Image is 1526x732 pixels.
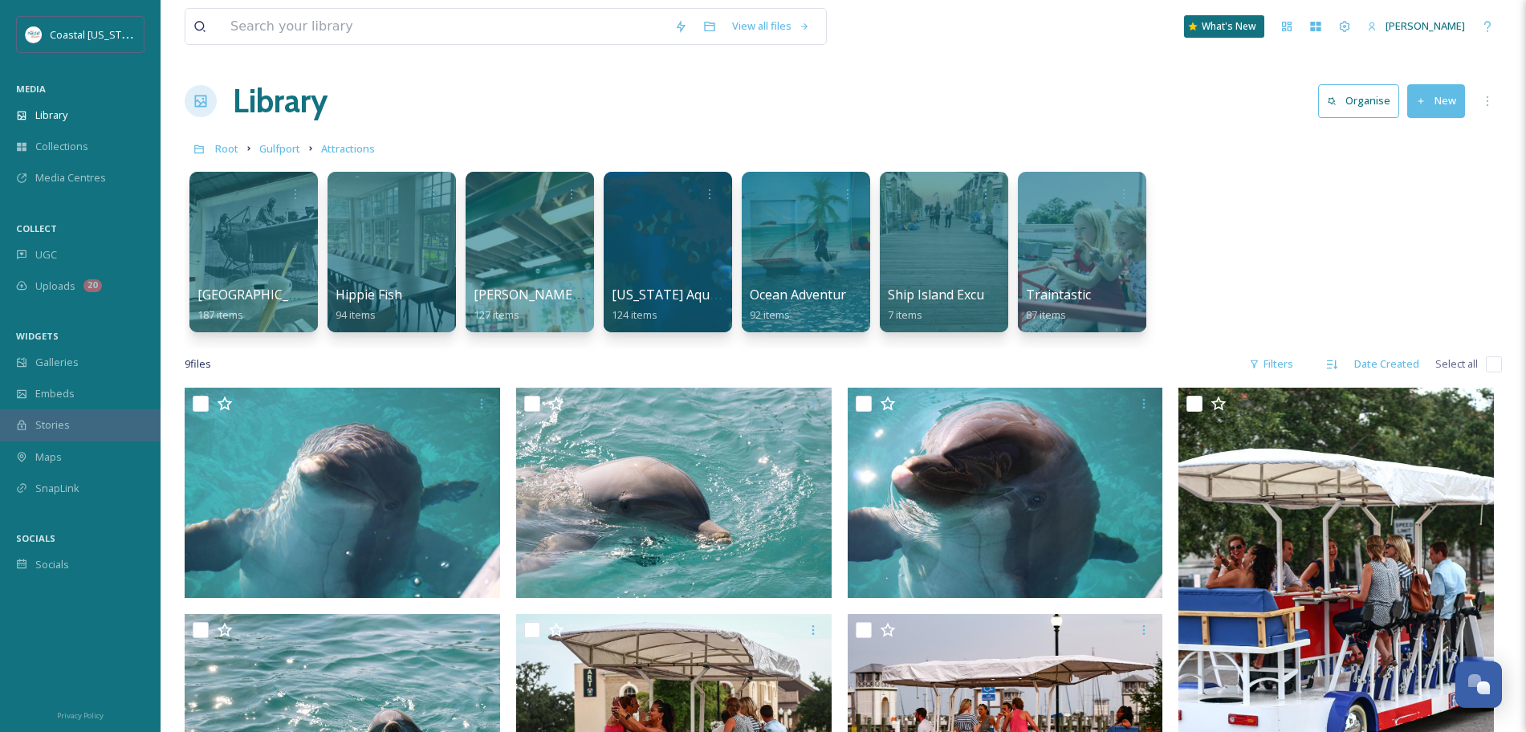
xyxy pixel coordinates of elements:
a: Ship Island Excursions7 items [888,287,1022,322]
a: [PERSON_NAME] [1359,10,1473,42]
span: 92 items [750,307,790,322]
a: Gulfport [259,139,300,158]
button: New [1407,84,1465,117]
span: SOCIALS [16,532,55,544]
span: Collections [35,139,88,154]
button: Open Chat [1455,661,1502,708]
span: Select all [1435,356,1478,372]
span: Attractions [321,141,375,156]
a: What's New [1184,15,1264,38]
a: [GEOGRAPHIC_DATA]187 items [197,287,327,322]
span: [PERSON_NAME][GEOGRAPHIC_DATA] [474,286,706,303]
img: IMG_4225.JPG [185,388,500,598]
span: Media Centres [35,170,106,185]
span: Library [35,108,67,123]
span: Hippie Fish [336,286,402,303]
button: Organise [1318,84,1399,117]
span: Ship Island Excursions [888,286,1022,303]
img: download%20%281%29.jpeg [26,26,42,43]
span: Uploads [35,279,75,294]
div: Filters [1241,348,1301,380]
span: 127 items [474,307,519,322]
span: 7 items [888,307,922,322]
a: View all files [724,10,818,42]
span: 87 items [1026,307,1066,322]
span: Ocean Adventures/IMMS [750,286,900,303]
span: Root [215,141,238,156]
a: Traintastic87 items [1026,287,1091,322]
span: COLLECT [16,222,57,234]
span: Galleries [35,355,79,370]
input: Search your library [222,9,666,44]
a: Library [233,77,328,125]
span: [PERSON_NAME] [1386,18,1465,33]
span: [GEOGRAPHIC_DATA] [197,286,327,303]
a: Hippie Fish94 items [336,287,402,322]
img: IMG_4226.JPG [848,388,1163,598]
span: Maps [35,449,62,465]
a: Privacy Policy [57,705,104,724]
a: [US_STATE] Aquarium124 items [612,287,745,322]
span: WIDGETS [16,330,59,342]
span: Traintastic [1026,286,1091,303]
span: 187 items [197,307,243,322]
a: Ocean Adventures/IMMS92 items [750,287,900,322]
a: Attractions [321,139,375,158]
span: UGC [35,247,57,262]
div: Date Created [1346,348,1427,380]
span: Coastal [US_STATE] [50,26,142,42]
span: 124 items [612,307,657,322]
img: 0J8A0421.jpg [516,388,832,598]
span: Embeds [35,386,75,401]
span: Stories [35,417,70,433]
span: SnapLink [35,481,79,496]
span: Gulfport [259,141,300,156]
span: Socials [35,557,69,572]
span: Privacy Policy [57,710,104,721]
a: [PERSON_NAME][GEOGRAPHIC_DATA]127 items [474,287,706,322]
span: [US_STATE] Aquarium [612,286,745,303]
a: Root [215,139,238,158]
span: 9 file s [185,356,211,372]
div: 20 [83,279,102,292]
span: 94 items [336,307,376,322]
span: MEDIA [16,83,46,95]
